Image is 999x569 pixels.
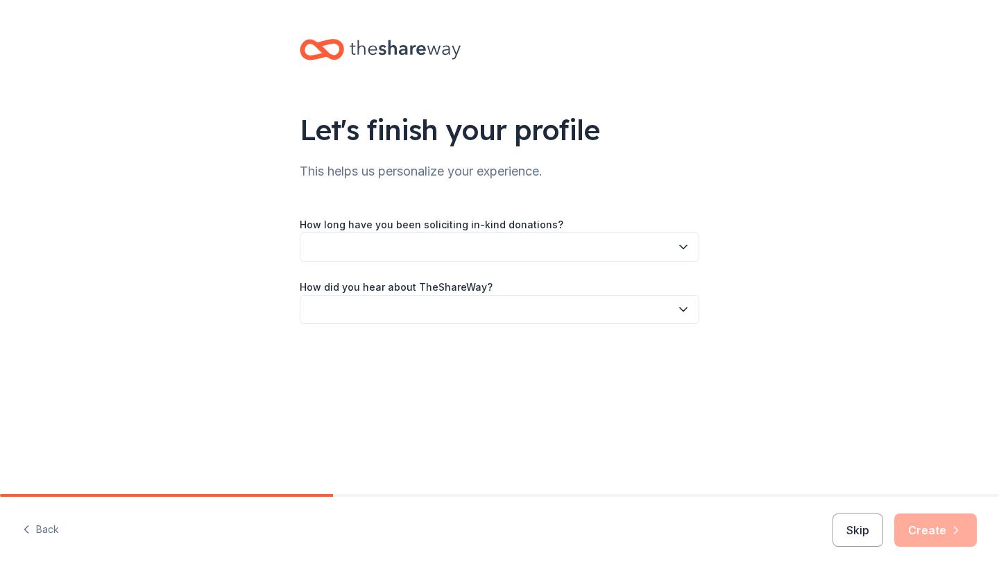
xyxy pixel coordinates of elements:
[22,516,59,545] button: Back
[300,218,563,232] label: How long have you been soliciting in-kind donations?
[832,513,883,547] button: Skip
[300,280,493,294] label: How did you hear about TheShareWay?
[300,110,699,149] div: Let's finish your profile
[300,160,699,182] div: This helps us personalize your experience.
